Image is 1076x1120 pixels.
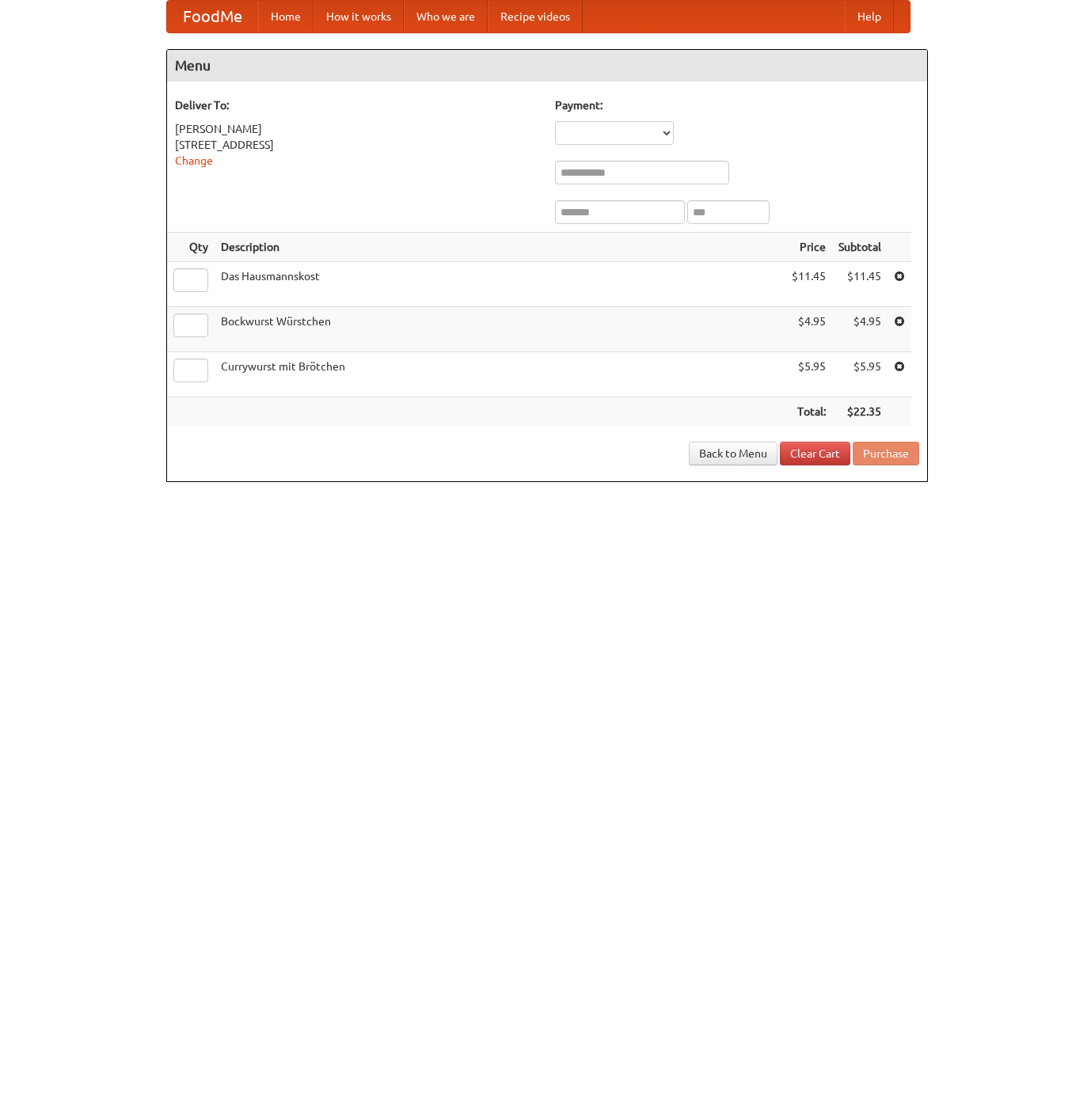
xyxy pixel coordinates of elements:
[175,97,539,113] h5: Deliver To:
[555,97,919,113] h5: Payment:
[845,1,894,32] a: Help
[689,442,778,465] a: Back to Menu
[215,307,785,352] td: Bockwurst Würstchen
[832,233,888,262] th: Subtotal
[785,262,832,307] td: $11.45
[488,1,583,32] a: Recipe videos
[215,352,785,397] td: Currywurst mit Brötchen
[785,352,832,397] td: $5.95
[785,233,832,262] th: Price
[780,442,850,465] a: Clear Cart
[215,233,785,262] th: Description
[175,121,539,137] div: [PERSON_NAME]
[785,307,832,352] td: $4.95
[175,154,213,167] a: Change
[853,442,919,465] button: Purchase
[167,50,927,82] h4: Menu
[785,397,832,427] th: Total:
[832,352,888,397] td: $5.95
[832,262,888,307] td: $11.45
[258,1,314,32] a: Home
[404,1,488,32] a: Who we are
[314,1,404,32] a: How it works
[167,233,215,262] th: Qty
[215,262,785,307] td: Das Hausmannskost
[167,1,258,32] a: FoodMe
[175,137,539,153] div: [STREET_ADDRESS]
[832,397,888,427] th: $22.35
[832,307,888,352] td: $4.95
